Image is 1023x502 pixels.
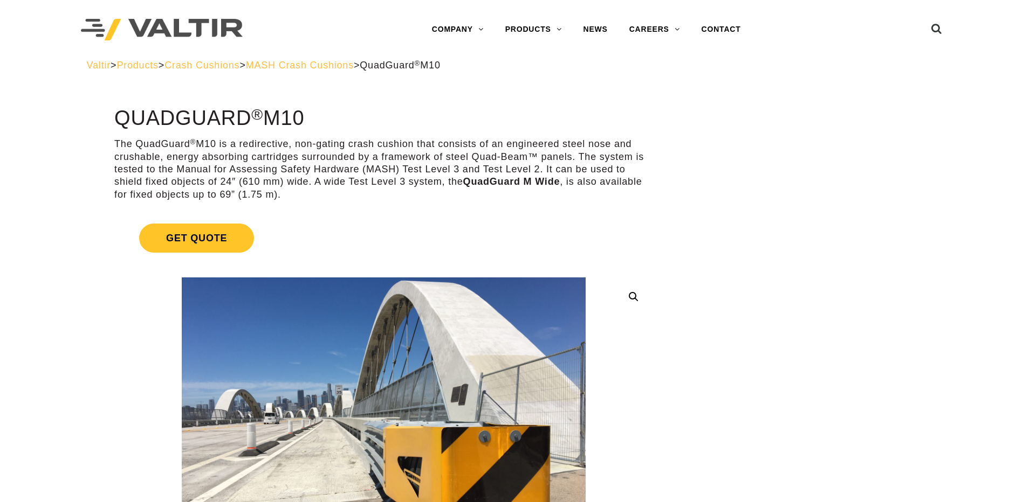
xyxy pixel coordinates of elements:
img: Valtir [81,19,243,41]
div: > > > > [87,59,937,72]
sup: ® [251,106,263,123]
strong: QuadGuard M Wide [463,176,560,187]
a: CAREERS [619,19,691,40]
a: Valtir [87,60,111,71]
a: CONTACT [691,19,752,40]
sup: ® [190,138,196,146]
sup: ® [415,59,421,67]
a: NEWS [573,19,619,40]
span: Get Quote [139,224,254,253]
a: Products [116,60,158,71]
a: Crash Cushions [164,60,239,71]
a: MASH Crash Cushions [246,60,354,71]
p: The QuadGuard M10 is a redirective, non-gating crash cushion that consists of an engineered steel... [114,138,653,201]
a: PRODUCTS [495,19,573,40]
a: COMPANY [421,19,495,40]
a: Get Quote [114,211,653,266]
h1: QuadGuard M10 [114,107,653,130]
span: QuadGuard M10 [360,60,440,71]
